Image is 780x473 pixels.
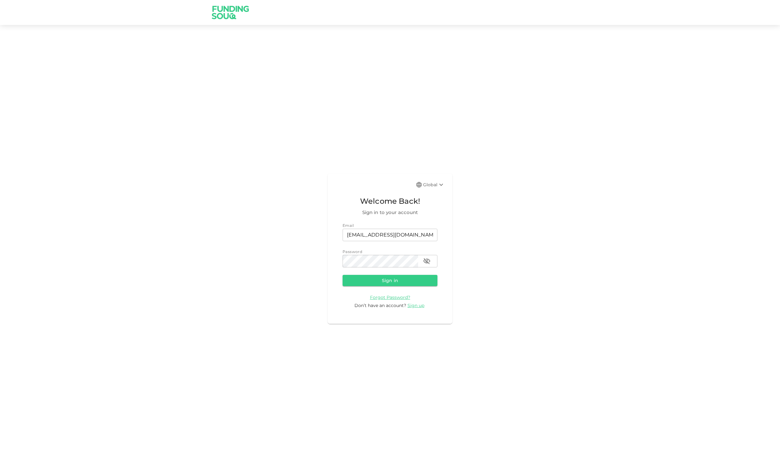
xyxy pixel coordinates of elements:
[343,195,437,207] span: Welcome Back!
[423,181,445,188] div: Global
[343,249,362,254] span: Password
[343,229,437,241] input: email
[343,255,418,267] input: password
[343,209,437,216] span: Sign in to your account
[407,303,424,308] span: Sign up
[354,303,406,308] span: Don’t have an account?
[343,275,437,286] button: Sign in
[343,223,354,228] span: Email
[370,294,410,300] a: Forgot Password?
